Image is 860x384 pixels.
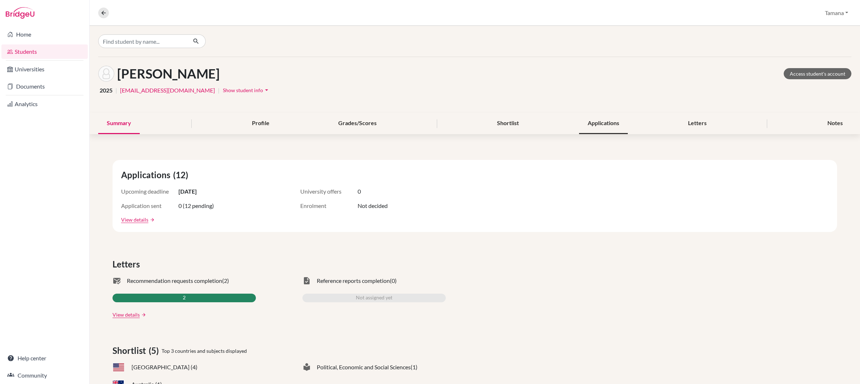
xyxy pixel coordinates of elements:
button: Show student infoarrow_drop_down [223,85,271,96]
h1: [PERSON_NAME] [117,66,220,81]
input: Find student by name... [98,34,187,48]
div: Profile [243,113,278,134]
span: [DATE] [178,187,197,196]
span: (12) [173,169,191,181]
span: Not assigned yet [356,294,392,302]
a: Documents [1,79,88,94]
a: [EMAIL_ADDRESS][DOMAIN_NAME] [120,86,215,95]
span: Not decided [358,202,388,210]
span: [GEOGRAPHIC_DATA] (4) [132,363,197,371]
span: Application sent [121,202,178,210]
span: US [113,363,125,372]
span: task [302,276,311,285]
div: Shortlist [488,113,527,134]
a: Access student's account [784,68,851,79]
span: (1) [411,363,417,371]
span: Political, Economic and Social Sciences [317,363,411,371]
span: University offers [300,187,358,196]
a: Students [1,44,88,59]
div: Letters [679,113,715,134]
span: Reference reports completion [317,276,390,285]
span: local_library [302,363,311,371]
div: Summary [98,113,140,134]
span: Enrolment [300,202,358,210]
span: Recommendation requests completion [127,276,222,285]
span: Top 3 countries and subjects displayed [162,347,247,355]
span: Show student info [223,87,263,93]
span: Shortlist [113,344,149,357]
span: 2 [183,294,186,302]
span: 0 [358,187,361,196]
span: (2) [222,276,229,285]
a: arrow_forward [148,217,155,222]
span: Upcoming deadline [121,187,178,196]
div: Grades/Scores [330,113,385,134]
span: Letters [113,258,143,271]
a: Community [1,368,88,383]
a: View details [121,216,148,223]
button: Tamana [822,6,851,20]
span: 0 (12 pending) [178,202,214,210]
span: | [115,86,117,95]
span: (5) [149,344,162,357]
a: Help center [1,351,88,365]
a: Universities [1,62,88,76]
div: Notes [819,113,851,134]
img: Shourya DHAR's avatar [98,66,114,82]
img: Bridge-U [6,7,34,19]
a: Home [1,27,88,42]
span: Applications [121,169,173,181]
span: mark_email_read [113,276,121,285]
span: | [218,86,220,95]
i: arrow_drop_down [263,86,270,94]
span: (0) [390,276,397,285]
div: Applications [579,113,628,134]
a: View details [113,311,140,318]
a: arrow_forward [140,312,146,317]
span: 2025 [100,86,113,95]
a: Analytics [1,97,88,111]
